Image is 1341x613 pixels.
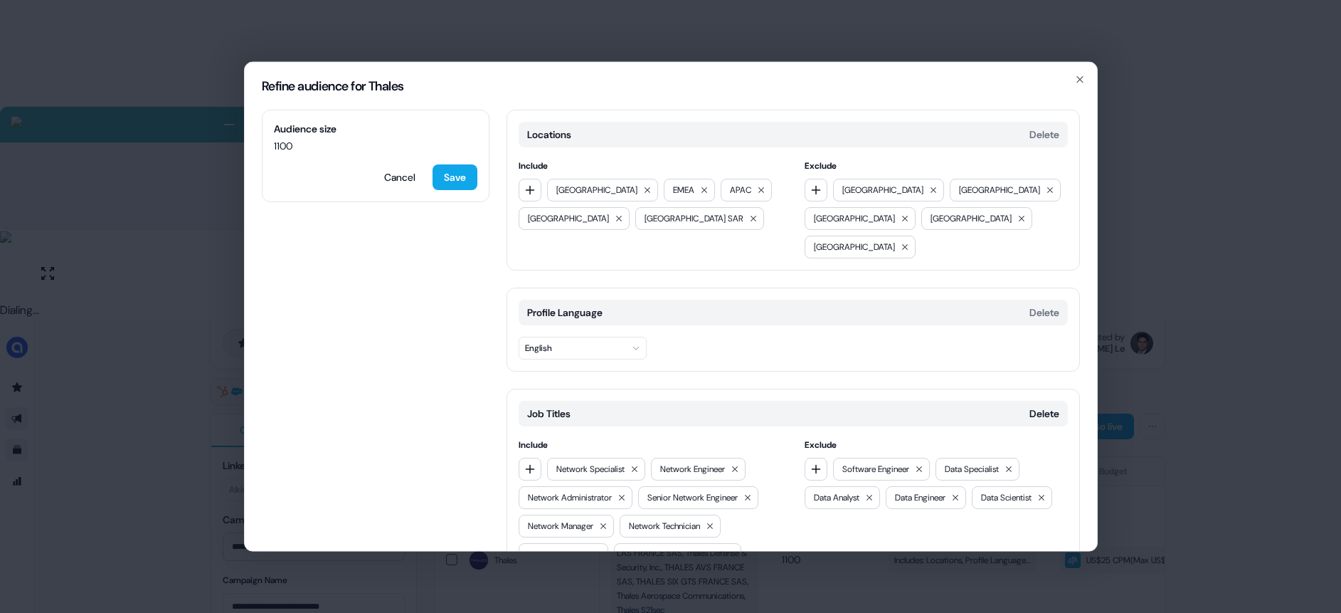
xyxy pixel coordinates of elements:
[519,336,647,359] button: English
[274,138,477,152] span: 1100
[433,164,477,189] button: Save
[814,239,895,253] span: [GEOGRAPHIC_DATA]
[945,461,999,476] span: Data Specialist
[1029,305,1059,319] button: Delete
[623,547,721,561] span: Network System Specialist
[262,79,1080,92] h2: Refine audience for Thales
[556,461,625,476] span: Network Specialist
[519,158,782,172] span: Include
[842,461,909,476] span: Software Engineer
[805,437,1068,451] span: Exclude
[556,182,637,197] span: [GEOGRAPHIC_DATA]
[730,182,751,197] span: APAC
[528,547,588,561] span: Network Analyst
[931,211,1012,225] span: [GEOGRAPHIC_DATA]
[959,182,1040,197] span: [GEOGRAPHIC_DATA]
[528,211,609,225] span: [GEOGRAPHIC_DATA]
[527,127,571,141] span: Locations
[660,461,725,476] span: Network Engineer
[373,164,427,189] button: Cancel
[805,158,1068,172] span: Exclude
[647,490,738,504] span: Senior Network Engineer
[814,211,895,225] span: [GEOGRAPHIC_DATA]
[527,305,603,319] span: Profile Language
[527,406,571,420] span: Job Titles
[519,437,782,451] span: Include
[842,182,923,197] span: [GEOGRAPHIC_DATA]
[629,518,700,533] span: Network Technician
[814,490,859,504] span: Data Analyst
[1029,127,1059,141] button: Delete
[981,490,1032,504] span: Data Scientist
[1029,406,1059,420] button: Delete
[528,518,593,533] span: Network Manager
[528,490,612,504] span: Network Administrator
[645,211,743,225] span: [GEOGRAPHIC_DATA] SAR
[673,182,694,197] span: EMEA
[895,490,945,504] span: Data Engineer
[274,121,477,135] span: Audience size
